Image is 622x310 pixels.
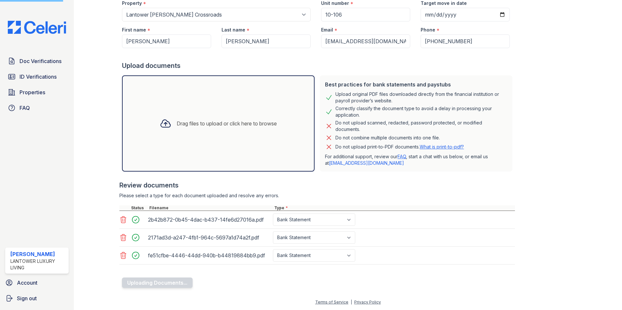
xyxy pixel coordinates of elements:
div: Best practices for bank statements and paystubs [325,81,507,88]
a: Terms of Service [315,300,348,304]
label: Last name [222,27,245,33]
div: [PERSON_NAME] [10,250,66,258]
a: Privacy Policy [354,300,381,304]
div: Filename [148,205,273,211]
a: Properties [5,86,69,99]
p: Do not upload print-to-PDF documents. [335,144,464,150]
div: fe51cfbe-4446-44dd-940b-b44819884bb9.pdf [148,250,270,261]
label: First name [122,27,146,33]
div: Type [273,205,515,211]
a: Doc Verifications [5,55,69,68]
a: [EMAIL_ADDRESS][DOMAIN_NAME] [329,160,404,166]
label: Phone [421,27,435,33]
div: Upload documents [122,61,515,70]
div: 2b42b872-0b45-4dac-b437-14fe6d27016a.pdf [148,214,270,225]
img: CE_Logo_Blue-a8612792a0a2168367f1c8372b55b34899dd931a85d93a1a3d3e32e68fde9ad4.png [3,21,71,34]
div: Do not combine multiple documents into one file. [335,134,440,142]
a: What is print-to-pdf? [420,144,464,149]
span: ID Verifications [20,73,57,81]
span: Doc Verifications [20,57,61,65]
a: FAQ [398,154,406,159]
div: Do not upload scanned, redacted, password protected, or modified documents. [335,120,507,133]
div: Review documents [119,181,515,190]
div: Upload original PDF files downloaded directly from the financial institution or payroll provider’... [335,91,507,104]
span: Account [17,279,37,287]
label: Email [321,27,333,33]
span: FAQ [20,104,30,112]
div: Please select a type for each document uploaded and resolve any errors. [119,192,515,199]
div: 2171ad3d-a247-4fb1-964c-5697a1d74a2f.pdf [148,232,270,243]
p: For additional support, review our , start a chat with us below, or email us at [325,153,507,166]
div: Correctly classify the document type to avoid a delay in processing your application. [335,105,507,118]
span: Sign out [17,294,37,302]
a: Sign out [3,292,71,305]
button: Uploading Documents... [122,278,193,288]
a: ID Verifications [5,70,69,83]
div: Status [130,205,148,211]
span: Properties [20,88,45,96]
a: Account [3,276,71,289]
div: Lantower Luxury Living [10,258,66,271]
div: Drag files to upload or click here to browse [177,120,277,127]
a: FAQ [5,101,69,114]
div: | [351,300,352,304]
